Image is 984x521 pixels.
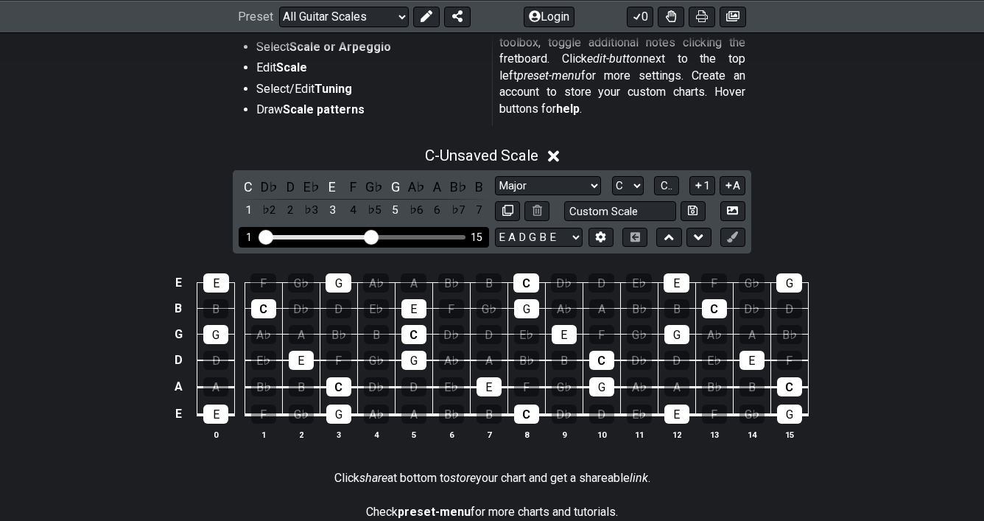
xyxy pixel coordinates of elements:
div: E♭ [251,351,276,370]
div: E [203,273,229,293]
div: toggle pitch class [407,177,426,197]
div: F [514,377,539,396]
select: Tonic/Root [612,176,644,196]
div: G♭ [477,299,502,318]
div: F [589,325,614,344]
th: 0 [197,427,235,442]
div: E [203,405,228,424]
div: D [401,377,426,396]
strong: preset-menu [398,505,471,519]
div: A♭ [251,325,276,344]
em: share [359,471,387,485]
div: toggle scale degree [386,200,405,220]
div: D♭ [364,377,389,396]
strong: Scale or Arpeggio [289,40,391,54]
p: Check for more charts and tutorials. [366,504,618,520]
div: G [777,405,802,424]
div: C [326,377,351,396]
div: E [477,377,502,396]
div: toggle scale degree [449,200,468,220]
td: G [169,321,187,347]
button: Create Image [720,201,745,221]
div: D [664,351,689,370]
th: 6 [432,427,470,442]
div: G♭ [364,351,389,370]
strong: Scale [276,60,307,74]
div: A♭ [363,273,389,293]
div: D♭ [552,405,577,424]
div: D♭ [439,325,464,344]
div: toggle pitch class [344,177,363,197]
button: Store user defined scale [681,201,706,221]
div: toggle scale degree [323,200,342,220]
td: E [169,400,187,428]
td: E [169,270,187,296]
button: Edit Tuning [588,228,614,248]
div: E [664,405,689,424]
p: Edit the scale by clicking a scale degree in the toolbox, toggle additional notes clicking the fr... [499,18,745,117]
em: link [630,471,648,485]
div: A [739,325,765,344]
strong: Tuning [314,82,352,96]
div: G♭ [739,273,765,293]
div: toggle scale degree [407,200,426,220]
div: A [664,377,689,396]
div: E [401,299,426,318]
th: 7 [470,427,507,442]
div: toggle pitch class [281,177,300,197]
div: G♭ [627,325,652,344]
th: 15 [770,427,808,442]
div: A♭ [439,351,464,370]
select: Scale [495,176,601,196]
button: Edit Preset [413,6,440,27]
button: Move up [656,228,681,248]
button: Copy [495,201,520,221]
div: E♭ [626,273,652,293]
div: toggle pitch class [428,177,447,197]
div: B [203,299,228,318]
div: G♭ [552,377,577,396]
button: Create image [720,6,746,27]
th: 11 [620,427,658,442]
div: toggle scale degree [428,200,447,220]
div: toggle pitch class [365,177,384,197]
strong: Key/Root [289,19,341,33]
div: G♭ [289,405,314,424]
div: G [589,377,614,396]
div: E [552,325,577,344]
div: B [664,299,689,318]
div: toggle pitch class [239,177,258,197]
th: 5 [395,427,432,442]
div: D♭ [627,351,652,370]
button: A [720,176,745,196]
div: toggle pitch class [302,177,321,197]
div: D [203,351,228,370]
div: G [776,273,802,293]
li: Draw [256,102,482,122]
p: Click at bottom to your chart and get a shareable . [334,470,650,486]
div: F [701,273,727,293]
button: Share Preset [444,6,471,27]
button: First click edit preset to enable marker editing [720,228,745,248]
div: Visible fret range [239,227,489,247]
li: Edit [256,60,482,80]
div: B [477,405,502,424]
div: F [326,351,351,370]
th: 12 [658,427,695,442]
div: E [739,351,765,370]
div: C [513,273,539,293]
div: B♭ [514,351,539,370]
em: store [450,471,476,485]
div: B♭ [438,273,464,293]
div: A [401,405,426,424]
div: G [203,325,228,344]
div: E♭ [514,325,539,344]
div: toggle scale degree [239,200,258,220]
li: Select/Edit [256,81,482,102]
div: toggle pitch class [260,177,279,197]
div: F [777,351,802,370]
div: B [552,351,577,370]
em: preset-menu [517,69,581,83]
div: D [777,299,802,318]
div: E♭ [627,405,652,424]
